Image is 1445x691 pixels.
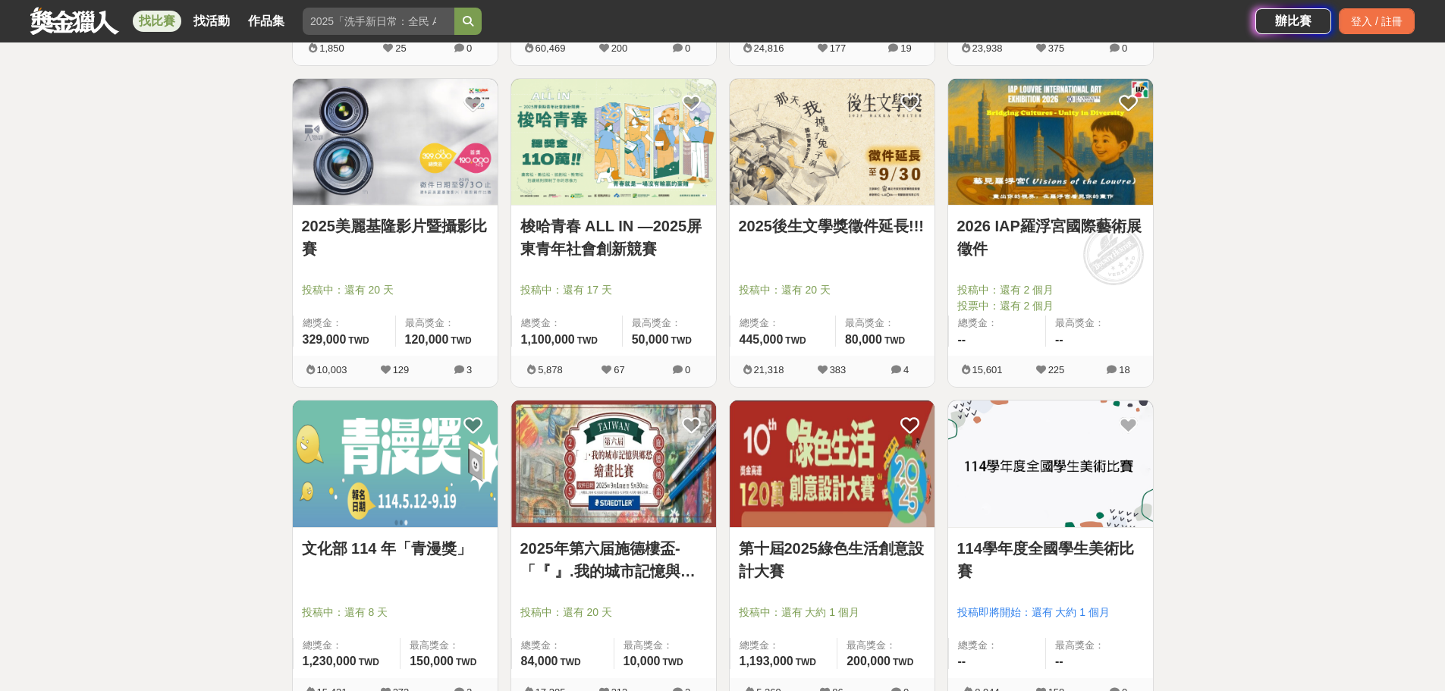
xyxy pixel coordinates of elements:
[302,215,488,260] a: 2025美麗基隆影片暨攝影比賽
[685,364,690,375] span: 0
[957,537,1144,583] a: 114學年度全國學生美術比賽
[302,282,488,298] span: 投稿中：還有 20 天
[884,335,905,346] span: TWD
[395,42,406,54] span: 25
[893,657,913,667] span: TWD
[624,638,707,653] span: 最高獎金：
[958,316,1037,331] span: 總獎金：
[521,655,558,667] span: 84,000
[739,605,925,620] span: 投稿中：還有 大約 1 個月
[511,79,716,206] img: Cover Image
[303,333,347,346] span: 329,000
[957,282,1144,298] span: 投稿中：還有 2 個月
[957,298,1144,314] span: 投票中：還有 2 個月
[957,605,1144,620] span: 投稿即將開始：還有 大約 1 個月
[520,605,707,620] span: 投稿中：還有 20 天
[739,215,925,237] a: 2025後生文學獎徵件延長!!!
[972,364,1003,375] span: 15,601
[739,537,925,583] a: 第十屆2025綠色生活創意設計大賽
[520,282,707,298] span: 投稿中：還有 17 天
[685,42,690,54] span: 0
[740,655,793,667] span: 1,193,000
[302,537,488,560] a: 文化部 114 年「青漫獎」
[520,215,707,260] a: 梭哈青春 ALL IN —2025屏東青年社會創新競賽
[359,657,379,667] span: TWD
[948,79,1153,206] img: Cover Image
[740,638,828,653] span: 總獎金：
[303,316,386,331] span: 總獎金：
[632,333,669,346] span: 50,000
[302,605,488,620] span: 投稿中：還有 8 天
[632,316,707,331] span: 最高獎金：
[1055,333,1063,346] span: --
[538,364,563,375] span: 5,878
[785,335,806,346] span: TWD
[303,655,357,667] span: 1,230,000
[845,333,882,346] span: 80,000
[451,335,471,346] span: TWD
[466,364,472,375] span: 3
[133,11,181,32] a: 找比賽
[405,333,449,346] span: 120,000
[511,400,716,527] img: Cover Image
[958,638,1037,653] span: 總獎金：
[1055,655,1063,667] span: --
[317,364,347,375] span: 10,003
[511,400,716,528] a: Cover Image
[410,638,488,653] span: 最高獎金：
[1055,638,1144,653] span: 最高獎金：
[293,400,498,528] a: Cover Image
[611,42,628,54] span: 200
[845,316,925,331] span: 最高獎金：
[624,655,661,667] span: 10,000
[900,42,911,54] span: 19
[796,657,816,667] span: TWD
[830,42,847,54] span: 177
[1119,364,1129,375] span: 18
[903,364,909,375] span: 4
[1048,364,1065,375] span: 225
[348,335,369,346] span: TWD
[242,11,291,32] a: 作品集
[1255,8,1331,34] a: 辦比賽
[410,655,454,667] span: 150,000
[1048,42,1065,54] span: 375
[466,42,472,54] span: 0
[948,400,1153,528] a: Cover Image
[754,42,784,54] span: 24,816
[847,638,925,653] span: 最高獎金：
[319,42,344,54] span: 1,850
[754,364,784,375] span: 21,318
[393,364,410,375] span: 129
[293,400,498,527] img: Cover Image
[740,316,826,331] span: 總獎金：
[730,79,935,206] img: Cover Image
[303,8,454,35] input: 2025「洗手新日常：全民 ALL IN」洗手歌全台徵選
[847,655,891,667] span: 200,000
[1055,316,1144,331] span: 最高獎金：
[972,42,1003,54] span: 23,938
[577,335,598,346] span: TWD
[1339,8,1415,34] div: 登入 / 註冊
[739,282,925,298] span: 投稿中：還有 20 天
[948,400,1153,527] img: Cover Image
[958,333,966,346] span: --
[740,333,784,346] span: 445,000
[520,537,707,583] a: 2025年第六届施德樓盃-「『 』.我的城市記憶與鄉愁」繪畫比賽
[957,215,1144,260] a: 2026 IAP羅浮宮國際藝術展徵件
[521,638,605,653] span: 總獎金：
[730,400,935,528] a: Cover Image
[1122,42,1127,54] span: 0
[958,655,966,667] span: --
[830,364,847,375] span: 383
[303,638,391,653] span: 總獎金：
[560,657,580,667] span: TWD
[662,657,683,667] span: TWD
[536,42,566,54] span: 60,469
[405,316,488,331] span: 最高獎金：
[293,79,498,206] img: Cover Image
